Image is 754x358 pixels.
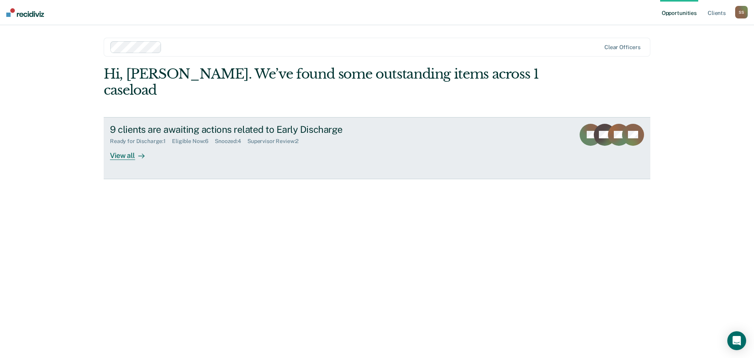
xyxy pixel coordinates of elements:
[104,66,541,98] div: Hi, [PERSON_NAME]. We’ve found some outstanding items across 1 caseload
[110,145,154,160] div: View all
[727,331,746,350] div: Open Intercom Messenger
[604,44,641,51] div: Clear officers
[110,124,386,135] div: 9 clients are awaiting actions related to Early Discharge
[172,138,215,145] div: Eligible Now : 6
[110,138,172,145] div: Ready for Discharge : 1
[6,8,44,17] img: Recidiviz
[735,6,748,18] div: S S
[104,117,650,179] a: 9 clients are awaiting actions related to Early DischargeReady for Discharge:1Eligible Now:6Snooz...
[247,138,305,145] div: Supervisor Review : 2
[215,138,247,145] div: Snoozed : 4
[735,6,748,18] button: SS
